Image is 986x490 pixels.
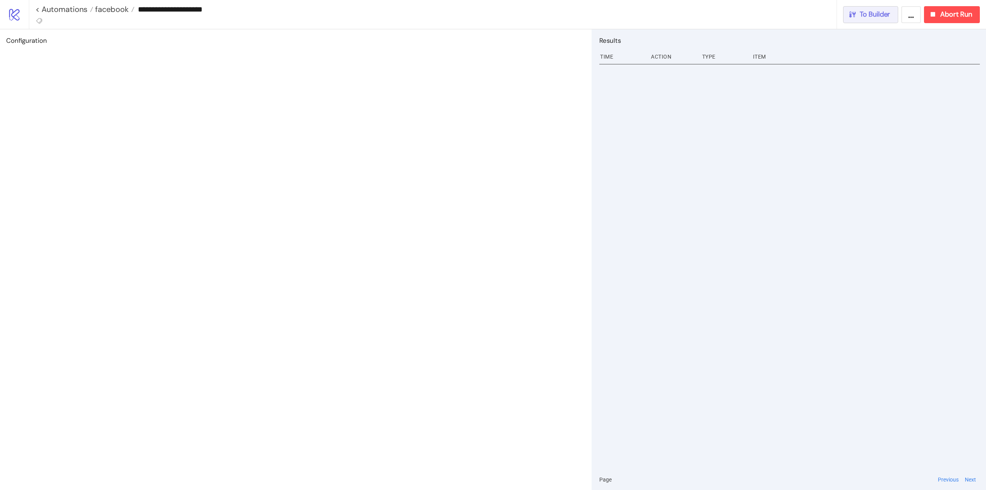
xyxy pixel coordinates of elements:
[35,5,93,13] a: < Automations
[599,35,980,45] h2: Results
[701,49,747,64] div: Type
[860,10,890,19] span: To Builder
[650,49,696,64] div: Action
[599,49,645,64] div: Time
[93,5,134,13] a: facebook
[93,4,129,14] span: facebook
[599,475,612,484] span: Page
[924,6,980,23] button: Abort Run
[752,49,980,64] div: Item
[6,35,585,45] h2: Configuration
[940,10,972,19] span: Abort Run
[843,6,899,23] button: To Builder
[901,6,921,23] button: ...
[936,475,961,484] button: Previous
[963,475,978,484] button: Next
